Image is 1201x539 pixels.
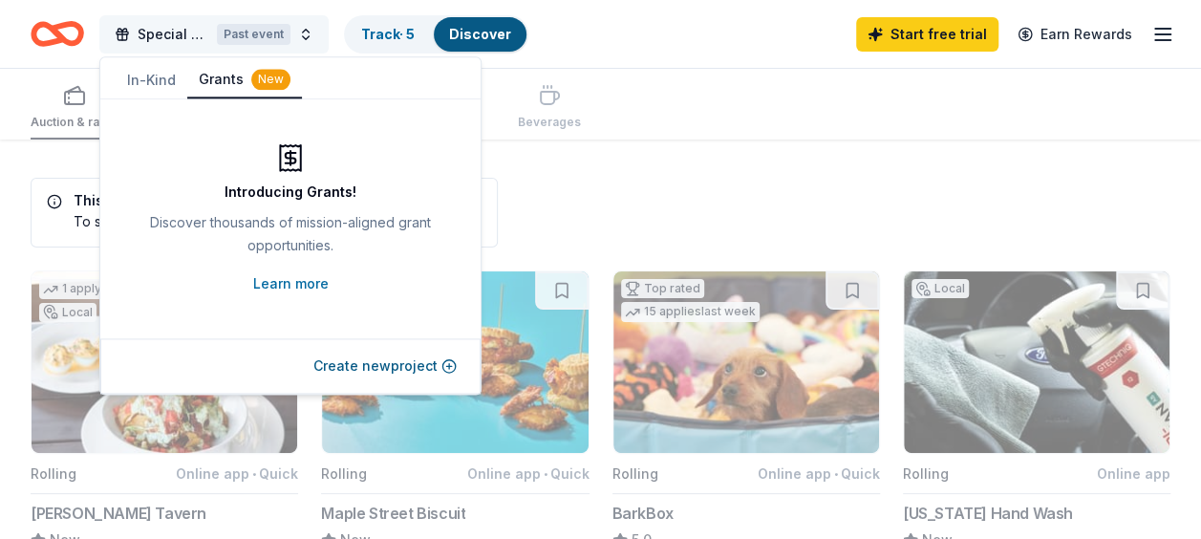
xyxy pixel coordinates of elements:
a: Start free trial [856,17,998,52]
div: Discover thousands of mission-aligned grant opportunities. [139,211,442,265]
span: Special Edition Shoot Your Shot "Don't Be Scared" with [PERSON_NAME] [138,23,209,46]
button: Create newproject [313,355,457,377]
a: Discover [449,26,511,42]
a: Home [31,11,84,56]
div: To save donors and apply, please create a new event. [47,211,420,231]
button: Grants [187,62,302,98]
button: In-Kind [116,63,187,97]
div: Introducing Grants! [225,181,356,204]
button: Special Edition Shoot Your Shot "Don't Be Scared" with [PERSON_NAME]Past event [99,15,329,54]
button: Track· 5Discover [344,15,528,54]
a: Track· 5 [361,26,415,42]
a: Earn Rewards [1006,17,1144,52]
a: Learn more [253,272,329,295]
div: Past event [217,24,290,45]
div: New [251,69,290,90]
